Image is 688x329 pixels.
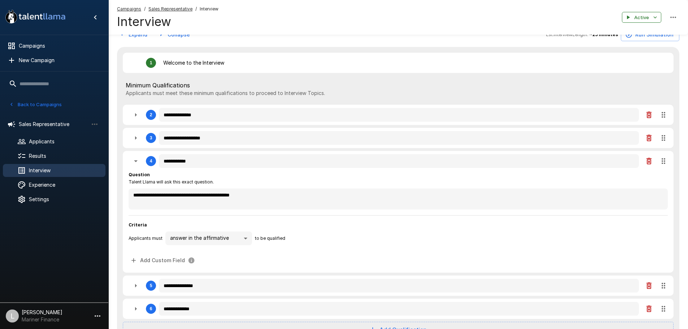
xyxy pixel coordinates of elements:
div: 6 [150,306,152,311]
span: Custom fields allow you to automatically extract specific data from candidate responses. [129,254,198,267]
button: Run Simulation [621,28,679,42]
p: Applicants must meet these minimum qualifications to proceed to Interview Topics. [126,90,671,97]
div: 1 [150,60,152,65]
u: Campaigns [117,6,141,12]
span: / [144,5,146,13]
button: Add Custom Field [129,254,198,267]
div: 5 [150,283,152,288]
span: Applicants must [129,235,163,242]
span: Interview [200,5,218,13]
button: Collapse [156,28,193,42]
h4: Interview [117,14,218,29]
button: Active [622,12,661,23]
p: Welcome to the Interview [163,59,224,66]
span: to be qualified [255,235,285,242]
div: 4 [150,159,152,164]
span: Est. Interview Length: [546,31,588,38]
div: 2 [123,105,674,125]
div: 5 [123,276,674,296]
div: 3 [150,135,152,140]
span: / [195,5,197,13]
span: Talent Llama will ask this exact question. [129,178,214,186]
b: Question [129,172,150,177]
div: 6 [123,299,674,319]
div: 3 [123,128,674,148]
div: 2 [150,112,152,117]
b: Criteria [129,222,147,228]
div: answer in the affirmative [165,231,252,245]
span: Minimum Qualifications [126,81,671,90]
u: Sales Representative [148,6,192,12]
button: Expand [117,28,150,42]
